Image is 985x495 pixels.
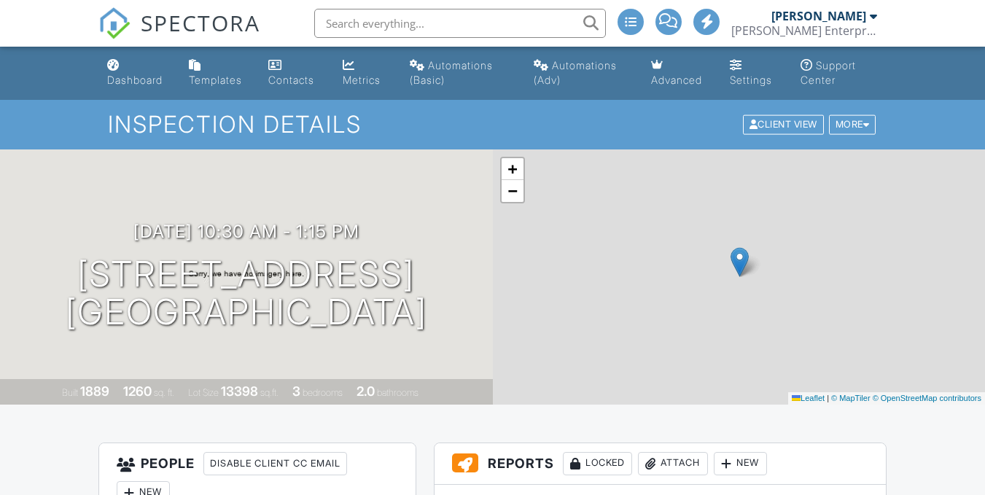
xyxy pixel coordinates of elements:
[731,247,749,277] img: Marker
[123,383,152,399] div: 1260
[133,222,359,241] h3: [DATE] 10:30 am - 1:15 pm
[563,452,632,475] div: Locked
[292,383,300,399] div: 3
[183,52,251,94] a: Templates
[724,52,783,94] a: Settings
[410,59,493,86] div: Automations (Basic)
[343,74,381,86] div: Metrics
[730,74,772,86] div: Settings
[108,112,877,137] h1: Inspection Details
[268,74,314,86] div: Contacts
[827,394,829,402] span: |
[731,23,877,38] div: Bucci Enterprises
[534,59,617,86] div: Automations (Adv)
[792,394,825,402] a: Leaflet
[62,387,78,398] span: Built
[141,7,260,38] span: SPECTORA
[638,452,708,475] div: Attach
[507,160,517,178] span: +
[314,9,606,38] input: Search everything...
[203,452,347,475] div: Disable Client CC Email
[357,383,375,399] div: 2.0
[303,387,343,398] span: bedrooms
[714,452,767,475] div: New
[771,9,866,23] div: [PERSON_NAME]
[66,255,427,332] h1: [STREET_ADDRESS] [GEOGRAPHIC_DATA]
[101,52,171,94] a: Dashboard
[404,52,516,94] a: Automations (Basic)
[528,52,634,94] a: Automations (Advanced)
[801,59,856,86] div: Support Center
[743,115,824,135] div: Client View
[188,387,219,398] span: Lot Size
[645,52,712,94] a: Advanced
[377,387,418,398] span: bathrooms
[154,387,174,398] span: sq. ft.
[435,443,885,485] h3: Reports
[502,158,523,180] a: Zoom in
[189,74,242,86] div: Templates
[829,115,876,135] div: More
[107,74,163,86] div: Dashboard
[262,52,325,94] a: Contacts
[98,7,131,39] img: The Best Home Inspection Software - Spectora
[98,20,260,50] a: SPECTORA
[507,182,517,200] span: −
[80,383,109,399] div: 1889
[502,180,523,202] a: Zoom out
[831,394,871,402] a: © MapTiler
[795,52,884,94] a: Support Center
[260,387,279,398] span: sq.ft.
[651,74,702,86] div: Advanced
[741,118,828,129] a: Client View
[873,394,981,402] a: © OpenStreetMap contributors
[337,52,392,94] a: Metrics
[221,383,258,399] div: 13398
